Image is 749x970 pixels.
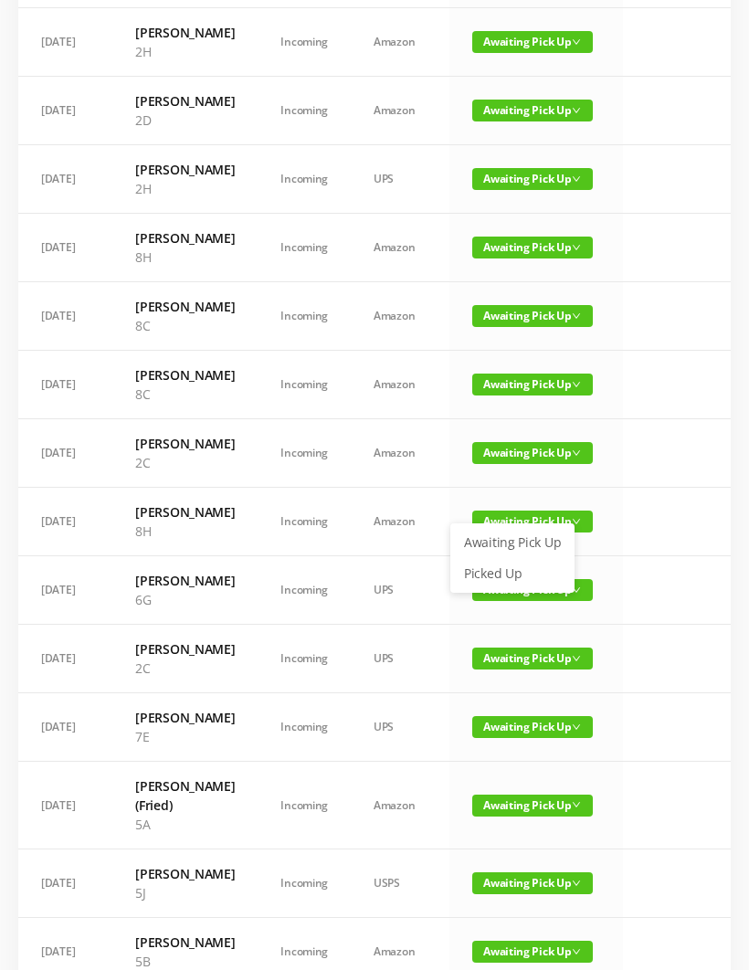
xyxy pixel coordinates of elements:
[135,571,235,590] h6: [PERSON_NAME]
[472,31,593,53] span: Awaiting Pick Up
[135,659,235,678] p: 2C
[258,849,351,918] td: Incoming
[135,91,235,111] h6: [PERSON_NAME]
[472,716,593,738] span: Awaiting Pick Up
[258,145,351,214] td: Incoming
[572,448,581,458] i: icon: down
[135,933,235,952] h6: [PERSON_NAME]
[351,625,449,693] td: UPS
[135,453,235,472] p: 2C
[18,214,112,282] td: [DATE]
[472,237,593,258] span: Awaiting Pick Up
[135,864,235,883] h6: [PERSON_NAME]
[572,722,581,732] i: icon: down
[18,762,112,849] td: [DATE]
[351,77,449,145] td: Amazon
[472,941,593,963] span: Awaiting Pick Up
[351,849,449,918] td: USPS
[258,488,351,556] td: Incoming
[135,727,235,746] p: 7E
[258,625,351,693] td: Incoming
[135,590,235,609] p: 6G
[18,488,112,556] td: [DATE]
[135,160,235,179] h6: [PERSON_NAME]
[258,282,351,351] td: Incoming
[572,311,581,321] i: icon: down
[135,815,235,834] p: 5A
[258,77,351,145] td: Incoming
[135,228,235,248] h6: [PERSON_NAME]
[258,351,351,419] td: Incoming
[472,442,593,464] span: Awaiting Pick Up
[572,800,581,809] i: icon: down
[351,214,449,282] td: Amazon
[135,248,235,267] p: 8H
[18,145,112,214] td: [DATE]
[472,305,593,327] span: Awaiting Pick Up
[135,776,235,815] h6: [PERSON_NAME] (Fried)
[18,625,112,693] td: [DATE]
[572,585,581,595] i: icon: down
[351,351,449,419] td: Amazon
[135,708,235,727] h6: [PERSON_NAME]
[258,8,351,77] td: Incoming
[135,385,235,404] p: 8C
[472,511,593,532] span: Awaiting Pick Up
[18,419,112,488] td: [DATE]
[135,502,235,522] h6: [PERSON_NAME]
[18,77,112,145] td: [DATE]
[18,849,112,918] td: [DATE]
[472,374,593,395] span: Awaiting Pick Up
[572,380,581,389] i: icon: down
[351,556,449,625] td: UPS
[572,174,581,184] i: icon: down
[135,297,235,316] h6: [PERSON_NAME]
[351,488,449,556] td: Amazon
[572,947,581,956] i: icon: down
[258,419,351,488] td: Incoming
[351,282,449,351] td: Amazon
[572,37,581,47] i: icon: down
[351,419,449,488] td: Amazon
[572,517,581,526] i: icon: down
[18,693,112,762] td: [DATE]
[572,106,581,115] i: icon: down
[135,179,235,198] p: 2H
[135,639,235,659] h6: [PERSON_NAME]
[472,872,593,894] span: Awaiting Pick Up
[135,434,235,453] h6: [PERSON_NAME]
[18,8,112,77] td: [DATE]
[472,100,593,121] span: Awaiting Pick Up
[258,693,351,762] td: Incoming
[135,365,235,385] h6: [PERSON_NAME]
[135,316,235,335] p: 8C
[472,795,593,817] span: Awaiting Pick Up
[258,762,351,849] td: Incoming
[135,42,235,61] p: 2H
[18,556,112,625] td: [DATE]
[135,23,235,42] h6: [PERSON_NAME]
[351,8,449,77] td: Amazon
[472,168,593,190] span: Awaiting Pick Up
[351,762,449,849] td: Amazon
[135,883,235,902] p: 5J
[472,648,593,670] span: Awaiting Pick Up
[258,214,351,282] td: Incoming
[453,528,572,557] a: Awaiting Pick Up
[135,111,235,130] p: 2D
[18,282,112,351] td: [DATE]
[18,351,112,419] td: [DATE]
[351,145,449,214] td: UPS
[258,556,351,625] td: Incoming
[572,879,581,888] i: icon: down
[135,522,235,541] p: 8H
[572,654,581,663] i: icon: down
[453,559,572,588] a: Picked Up
[572,243,581,252] i: icon: down
[351,693,449,762] td: UPS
